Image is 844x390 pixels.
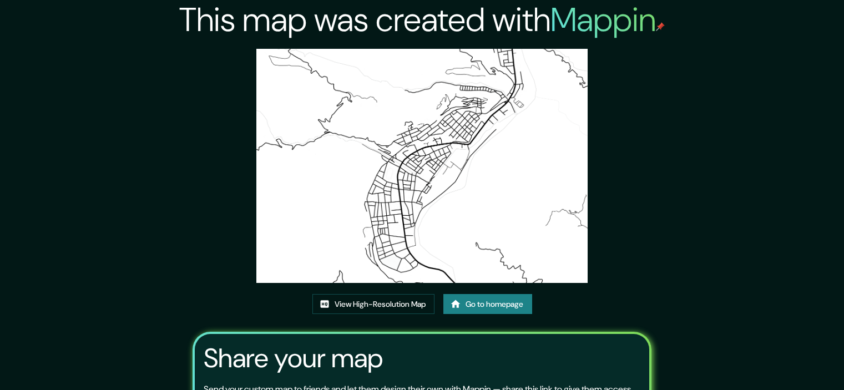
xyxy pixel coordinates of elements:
h3: Share your map [204,343,383,374]
iframe: Help widget launcher [745,347,832,378]
a: View High-Resolution Map [312,294,434,315]
img: mappin-pin [656,22,665,31]
a: Go to homepage [443,294,532,315]
img: created-map [256,49,588,283]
